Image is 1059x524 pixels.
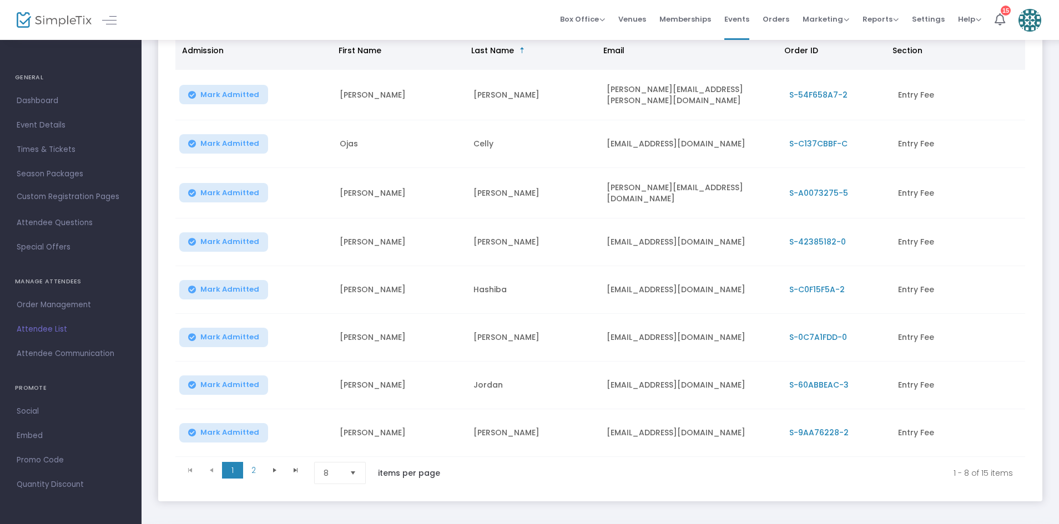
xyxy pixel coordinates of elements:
[333,266,467,314] td: [PERSON_NAME]
[863,14,899,24] span: Reports
[200,139,259,148] span: Mark Admitted
[200,380,259,389] span: Mark Admitted
[784,45,818,56] span: Order ID
[600,218,782,266] td: [EMAIL_ADDRESS][DOMAIN_NAME]
[200,237,259,246] span: Mark Admitted
[958,14,981,24] span: Help
[179,85,268,104] button: Mark Admitted
[17,191,119,202] span: Custom Registration Pages
[175,31,1025,457] div: Data table
[618,5,646,33] span: Venues
[17,453,125,467] span: Promo Code
[600,70,782,120] td: [PERSON_NAME][EMAIL_ADDRESS][PERSON_NAME][DOMAIN_NAME]
[333,362,467,409] td: [PERSON_NAME]
[285,462,306,479] span: Go to the last page
[179,328,268,347] button: Mark Admitted
[600,362,782,409] td: [EMAIL_ADDRESS][DOMAIN_NAME]
[467,266,601,314] td: Hashiba
[789,236,846,247] span: S-42385182-0
[17,298,125,312] span: Order Management
[789,187,848,199] span: S-A0073275-5
[264,462,285,479] span: Go to the next page
[600,168,782,218] td: [PERSON_NAME][EMAIL_ADDRESS][DOMAIN_NAME]
[200,285,259,294] span: Mark Admitted
[179,375,268,395] button: Mark Admitted
[789,427,849,438] span: S-9AA76228-2
[789,379,849,390] span: S-60ABBEAC-3
[467,409,601,457] td: [PERSON_NAME]
[17,347,125,361] span: Attendee Communication
[179,423,268,442] button: Mark Admitted
[891,409,1025,457] td: Entry Fee
[179,134,268,154] button: Mark Admitted
[179,280,268,299] button: Mark Admitted
[17,94,125,108] span: Dashboard
[891,362,1025,409] td: Entry Fee
[891,120,1025,168] td: Entry Fee
[17,429,125,443] span: Embed
[467,314,601,362] td: [PERSON_NAME]
[200,90,259,99] span: Mark Admitted
[200,189,259,197] span: Mark Admitted
[17,477,125,492] span: Quantity Discount
[724,5,749,33] span: Events
[891,218,1025,266] td: Entry Fee
[345,462,361,484] button: Select
[17,216,125,230] span: Attendee Questions
[15,377,127,399] h4: PROMOTE
[518,46,527,55] span: Sortable
[467,168,601,218] td: [PERSON_NAME]
[891,168,1025,218] td: Entry Fee
[243,462,264,479] span: Page 2
[17,167,125,181] span: Season Packages
[600,120,782,168] td: [EMAIL_ADDRESS][DOMAIN_NAME]
[659,5,711,33] span: Memberships
[467,120,601,168] td: Celly
[892,45,922,56] span: Section
[600,266,782,314] td: [EMAIL_ADDRESS][DOMAIN_NAME]
[603,45,624,56] span: Email
[789,138,848,149] span: S-C137CBBF-C
[912,5,945,33] span: Settings
[17,322,125,337] span: Attendee List
[324,467,341,479] span: 8
[333,314,467,362] td: [PERSON_NAME]
[891,266,1025,314] td: Entry Fee
[467,70,601,120] td: [PERSON_NAME]
[467,218,601,266] td: [PERSON_NAME]
[333,168,467,218] td: [PERSON_NAME]
[17,240,125,255] span: Special Offers
[15,271,127,293] h4: MANAGE ATTENDEES
[333,70,467,120] td: [PERSON_NAME]
[789,332,847,343] span: S-0C7A1FDD-0
[179,232,268,252] button: Mark Admitted
[789,284,845,295] span: S-C0F15F5A-2
[200,333,259,342] span: Mark Admitted
[763,5,789,33] span: Orders
[179,183,268,202] button: Mark Admitted
[15,67,127,89] h4: GENERAL
[200,428,259,437] span: Mark Admitted
[270,466,279,475] span: Go to the next page
[467,362,601,409] td: Jordan
[17,143,125,157] span: Times & Tickets
[333,409,467,457] td: [PERSON_NAME]
[891,314,1025,362] td: Entry Fee
[1001,6,1011,16] div: 15
[600,409,782,457] td: [EMAIL_ADDRESS][DOMAIN_NAME]
[463,462,1013,484] kendo-pager-info: 1 - 8 of 15 items
[333,120,467,168] td: Ojas
[600,314,782,362] td: [EMAIL_ADDRESS][DOMAIN_NAME]
[803,14,849,24] span: Marketing
[291,466,300,475] span: Go to the last page
[378,467,440,479] label: items per page
[17,404,125,419] span: Social
[333,218,467,266] td: [PERSON_NAME]
[891,70,1025,120] td: Entry Fee
[560,14,605,24] span: Box Office
[222,462,243,479] span: Page 1
[17,118,125,133] span: Event Details
[789,89,848,100] span: S-54F658A7-2
[471,45,514,56] span: Last Name
[182,45,224,56] span: Admission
